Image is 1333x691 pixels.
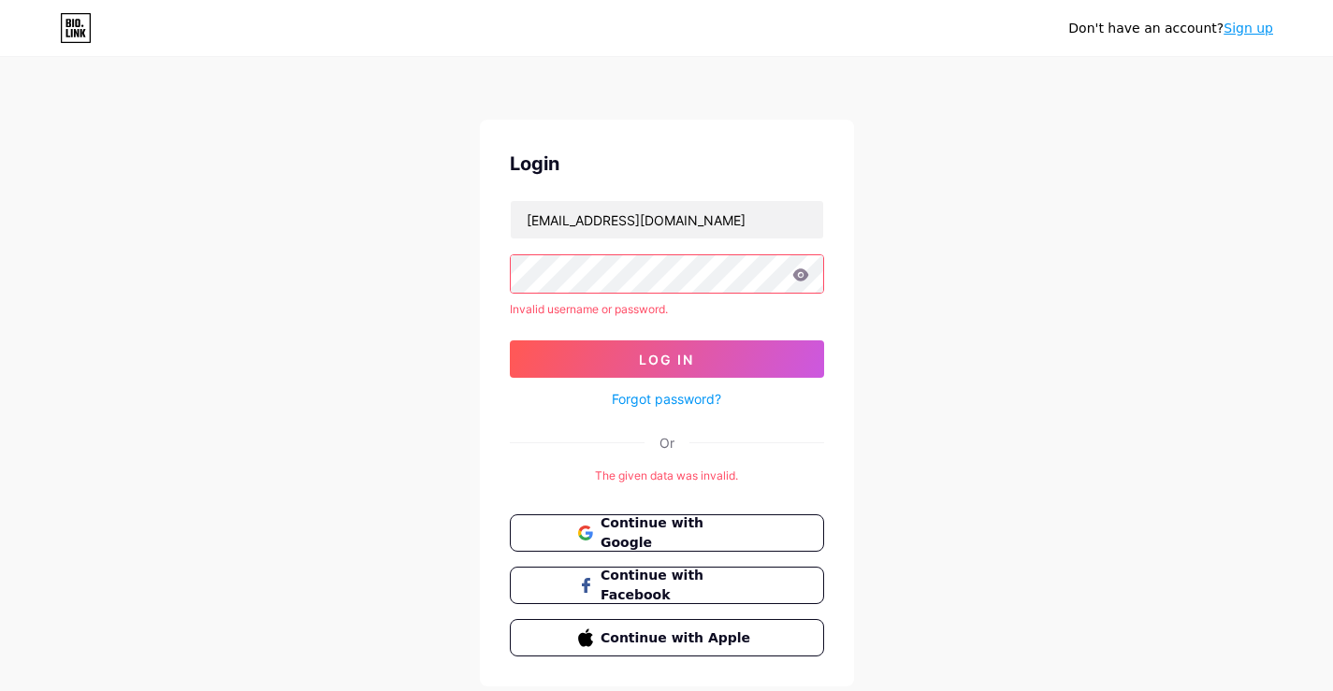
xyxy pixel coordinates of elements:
span: Continue with Google [601,513,755,553]
button: Continue with Apple [510,619,824,656]
div: Login [510,150,824,178]
div: Or [659,433,674,453]
a: Sign up [1224,21,1273,36]
button: Continue with Google [510,514,824,552]
span: Continue with Apple [601,628,755,648]
button: Continue with Facebook [510,567,824,604]
button: Log In [510,340,824,378]
input: Username [511,201,823,238]
span: Log In [639,352,694,367]
div: Don't have an account? [1068,19,1273,38]
span: Continue with Facebook [601,566,755,605]
div: The given data was invalid. [510,468,824,484]
a: Forgot password? [612,389,721,409]
div: Invalid username or password. [510,301,824,318]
